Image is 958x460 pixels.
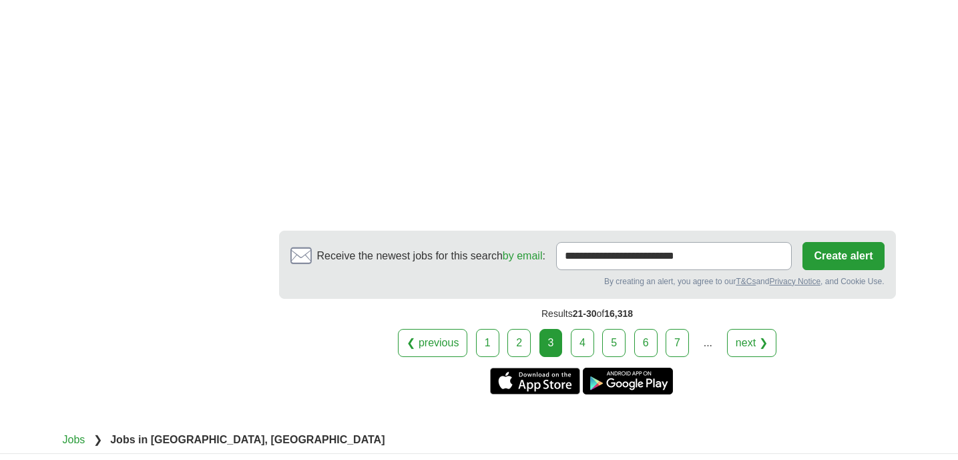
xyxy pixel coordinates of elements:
[398,329,467,357] a: ❮ previous
[63,434,85,445] a: Jobs
[571,329,594,357] a: 4
[666,329,689,357] a: 7
[604,308,633,319] span: 16,318
[279,299,896,329] div: Results of
[583,368,673,394] a: Get the Android app
[290,275,885,287] div: By creating an alert, you agree to our and , and Cookie Use.
[317,248,545,264] span: Receive the newest jobs for this search :
[539,329,563,357] div: 3
[602,329,626,357] a: 5
[634,329,658,357] a: 6
[93,434,102,445] span: ❯
[110,434,385,445] strong: Jobs in [GEOGRAPHIC_DATA], [GEOGRAPHIC_DATA]
[476,329,499,357] a: 1
[490,368,580,394] a: Get the iPhone app
[802,242,884,270] button: Create alert
[769,277,820,286] a: Privacy Notice
[694,330,721,356] div: ...
[573,308,597,319] span: 21-30
[503,250,543,261] a: by email
[507,329,531,357] a: 2
[727,329,776,357] a: next ❯
[736,277,756,286] a: T&Cs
